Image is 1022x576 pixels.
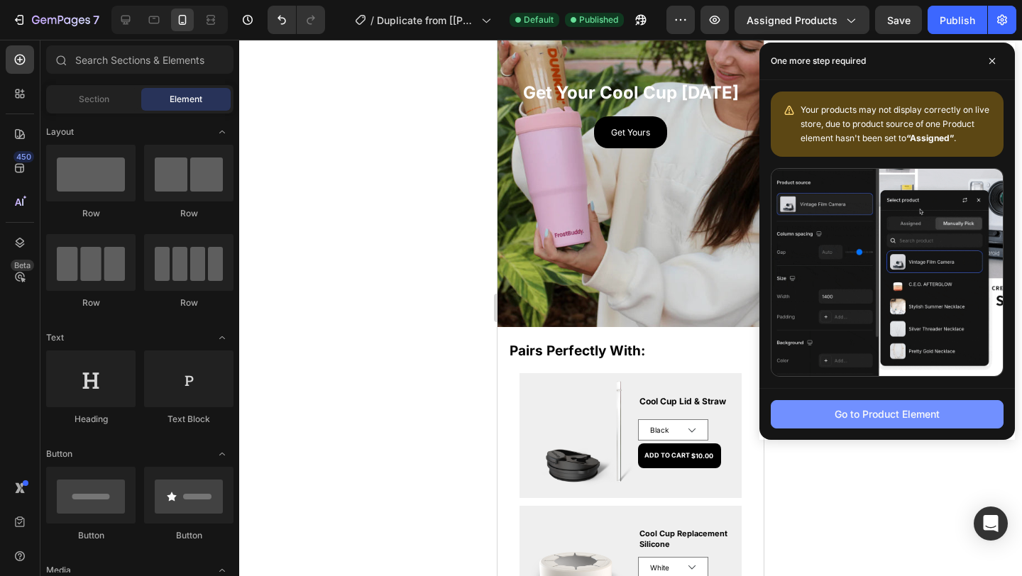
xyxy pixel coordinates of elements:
span: Toggle open [211,326,233,349]
b: “Assigned” [906,133,954,143]
h2: Cool Cup Replacement Silicone [141,487,245,511]
span: Text [46,331,64,344]
span: Layout [46,126,74,138]
div: Undo/Redo [268,6,325,34]
span: Toggle open [211,443,233,465]
span: Element [170,93,202,106]
button: 7 [6,6,106,34]
span: Your products may not display correctly on live store, due to product source of one Product eleme... [801,104,989,143]
span: Published [579,13,618,26]
div: Button [144,529,233,542]
p: 7 [93,11,99,28]
div: Publish [940,13,975,28]
button: Go to Product Element [771,400,1004,428]
input: Search Sections & Elements [46,45,233,74]
iframe: Design area [498,40,764,576]
div: Row [144,207,233,220]
span: Section [79,93,109,106]
span: / [370,13,374,28]
div: Button [46,529,136,542]
div: Row [46,297,136,309]
p: One more step required [771,54,866,68]
div: Row [46,207,136,220]
span: Button [46,448,72,460]
span: Assigned Products [747,13,837,28]
button: Save [875,6,922,34]
span: Default [524,13,554,26]
div: 450 [13,151,34,162]
span: Toggle open [211,121,233,143]
div: Beta [11,260,34,271]
div: Heading [46,413,136,426]
span: Duplicate from [[PERSON_NAME] GP] Home Page [377,13,476,28]
div: Open Intercom Messenger [974,506,1008,541]
button: Publish [928,6,987,34]
div: Text Block [144,413,233,426]
div: Go to Product Element [835,406,940,421]
button: Assigned Products [735,6,869,34]
span: Save [887,14,911,26]
div: Row [144,297,233,309]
